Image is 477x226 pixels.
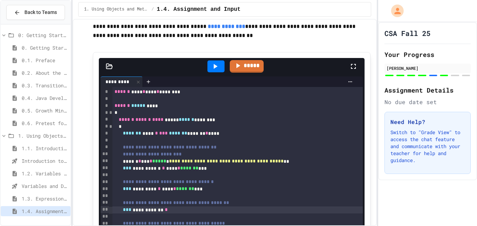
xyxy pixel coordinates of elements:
[22,94,68,102] span: 0.4. Java Development Environments
[390,118,465,126] h3: Need Help?
[18,31,68,39] span: 0: Getting Started
[18,132,68,139] span: 1. Using Objects and Methods
[384,3,405,19] div: My Account
[6,5,65,20] button: Back to Teams
[22,69,68,76] span: 0.2. About the AP CSA Exam
[22,182,68,190] span: Variables and Data Types - Quiz
[22,119,68,127] span: 0.6. Pretest for the AP CSA Exam
[22,145,68,152] span: 1.1. Introduction to Algorithms, Programming, and Compilers
[22,157,68,165] span: Introduction to Algorithms, Programming, and Compilers
[24,9,57,16] span: Back to Teams
[152,7,154,12] span: /
[22,57,68,64] span: 0.1. Preface
[22,207,68,215] span: 1.4. Assignment and Input
[22,107,68,114] span: 0.5. Growth Mindset and Pair Programming
[384,98,471,106] div: No due date set
[387,65,469,71] div: [PERSON_NAME]
[384,50,471,59] h2: Your Progress
[84,7,149,12] span: 1. Using Objects and Methods
[22,170,68,177] span: 1.2. Variables and Data Types
[22,44,68,51] span: 0. Getting Started
[384,85,471,95] h2: Assignment Details
[22,82,68,89] span: 0.3. Transitioning from AP CSP to AP CSA
[384,28,431,38] h1: CSA Fall 25
[22,195,68,202] span: 1.3. Expressions and Output [New]
[157,5,241,14] span: 1.4. Assignment and Input
[390,129,465,164] p: Switch to "Grade View" to access the chat feature and communicate with your teacher for help and ...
